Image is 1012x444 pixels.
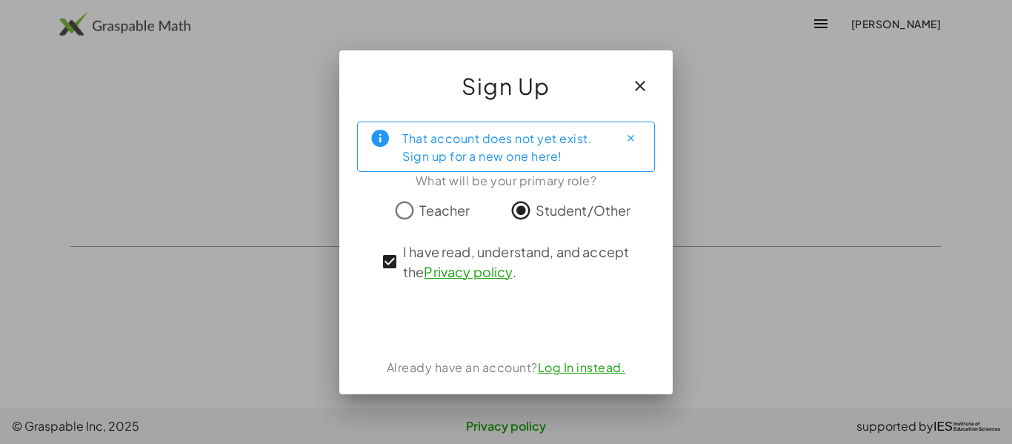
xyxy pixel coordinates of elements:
span: Sign Up [462,68,550,104]
div: That account does not yet exist. Sign up for a new one here! [402,128,607,165]
a: Privacy policy [424,263,512,280]
div: Already have an account? [357,359,655,377]
span: Student/Other [536,200,631,220]
button: Close [619,127,642,150]
iframe: Sign in with Google Button [425,304,587,337]
div: What will be your primary role? [357,172,655,190]
span: Teacher [419,200,470,220]
a: Log In instead. [538,359,626,375]
span: I have read, understand, and accept the . [403,242,636,282]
